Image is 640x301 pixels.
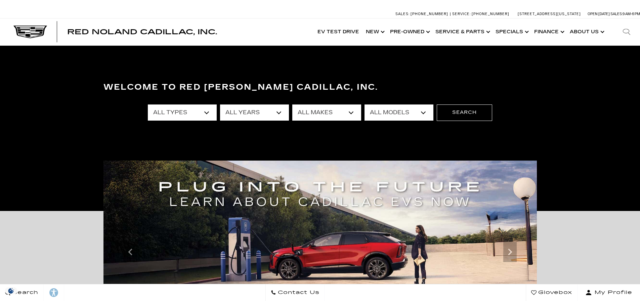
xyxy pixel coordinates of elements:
[395,12,450,16] a: Sales: [PHONE_NUMBER]
[472,12,509,16] span: [PHONE_NUMBER]
[3,287,19,294] section: Click to Open Cookie Consent Modal
[492,18,531,45] a: Specials
[314,18,362,45] a: EV Test Drive
[411,12,448,16] span: [PHONE_NUMBER]
[578,284,640,301] button: Open user profile menu
[220,104,289,121] select: Filter by year
[265,284,325,301] a: Contact Us
[276,288,319,297] span: Contact Us
[518,12,581,16] a: [STREET_ADDRESS][US_STATE]
[362,18,387,45] a: New
[531,18,566,45] a: Finance
[450,12,511,16] a: Service: [PHONE_NUMBER]
[103,81,537,94] h3: Welcome to Red [PERSON_NAME] Cadillac, Inc.
[503,242,517,262] div: Next
[67,28,217,36] span: Red Noland Cadillac, Inc.
[292,104,361,121] select: Filter by make
[623,12,640,16] span: 9 AM-6 PM
[395,12,410,16] span: Sales:
[537,288,572,297] span: Glovebox
[437,104,492,121] button: Search
[10,288,38,297] span: Search
[432,18,492,45] a: Service & Parts
[365,104,433,121] select: Filter by model
[452,12,471,16] span: Service:
[387,18,432,45] a: Pre-Owned
[3,287,19,294] img: Opt-Out Icon
[13,26,47,38] img: Cadillac Dark Logo with Cadillac White Text
[566,18,606,45] a: About Us
[526,284,578,301] a: Glovebox
[67,29,217,35] a: Red Noland Cadillac, Inc.
[610,12,623,16] span: Sales:
[124,242,137,262] div: Previous
[592,288,632,297] span: My Profile
[148,104,217,121] select: Filter by type
[588,12,610,16] span: Open [DATE]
